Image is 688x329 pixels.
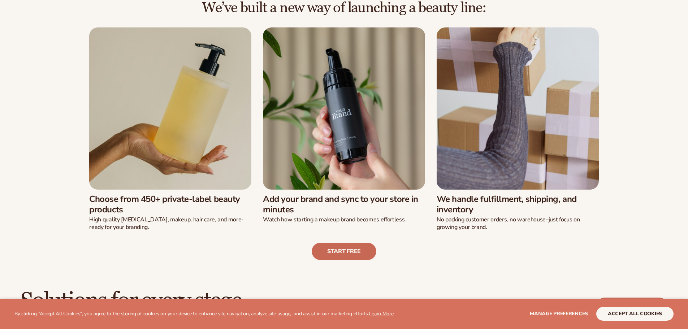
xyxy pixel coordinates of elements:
a: View pricing [596,298,668,315]
img: Male hand holding beard wash. [263,27,425,190]
button: Manage preferences [530,307,588,321]
p: By clicking "Accept All Cookies", you agree to the storing of cookies on your device to enhance s... [14,311,394,317]
h3: Choose from 450+ private-label beauty products [89,194,251,215]
h3: Add your brand and sync to your store in minutes [263,194,425,215]
span: Manage preferences [530,310,588,317]
a: Learn More [369,310,393,317]
h2: Solutions for every stage [20,289,242,313]
a: Start free [312,243,376,260]
img: Female moving shipping boxes. [437,27,599,190]
h3: We handle fulfillment, shipping, and inventory [437,194,599,215]
p: High quality [MEDICAL_DATA], makeup, hair care, and more-ready for your branding. [89,216,251,231]
p: Watch how starting a makeup brand becomes effortless. [263,216,425,224]
p: No packing customer orders, no warehouse–just focus on growing your brand. [437,216,599,231]
button: accept all cookies [596,307,674,321]
img: Female hand holding soap bottle. [89,27,251,190]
